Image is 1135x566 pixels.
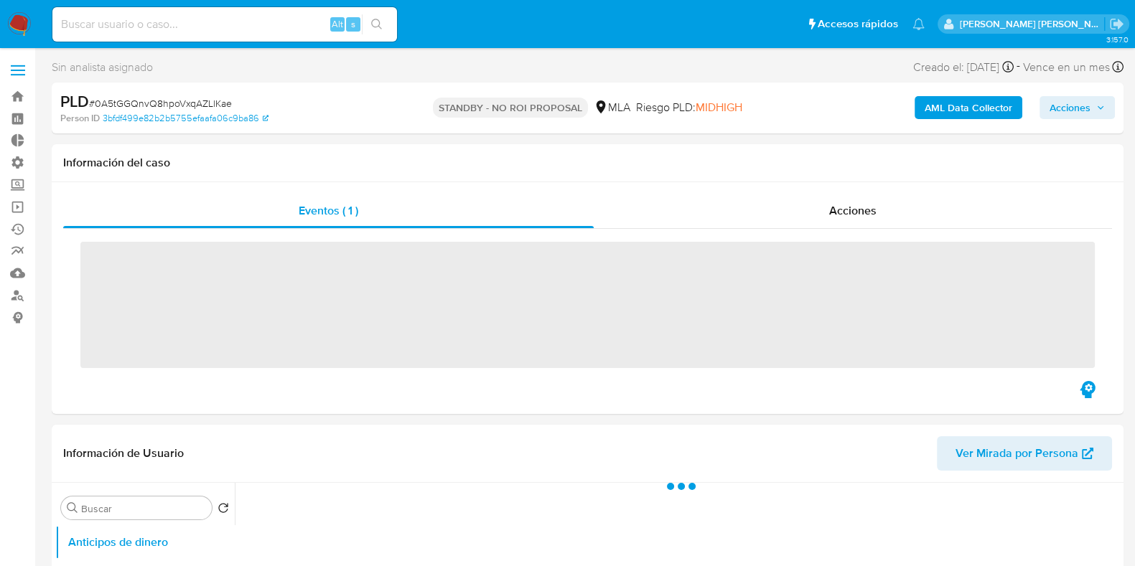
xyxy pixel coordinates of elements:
button: Volver al orden por defecto [218,502,229,518]
span: Acciones [829,202,877,219]
p: federico.pizzingrilli@mercadolibre.com [960,17,1105,31]
button: Acciones [1040,96,1115,119]
a: Salir [1109,16,1124,32]
span: # 0A5tGGQnvQ8hpoVxqAZLlKae [89,96,232,110]
input: Buscar [81,502,206,515]
b: AML Data Collector [925,96,1012,119]
div: Creado el: [DATE] [913,57,1014,77]
button: AML Data Collector [915,96,1022,119]
button: Ver Mirada por Persona [937,436,1112,471]
span: ‌ [80,242,1095,368]
h1: Información del caso [63,156,1112,170]
span: Acciones [1050,96,1090,119]
span: Accesos rápidos [818,16,898,32]
span: Ver Mirada por Persona [956,436,1078,471]
button: Anticipos de dinero [55,525,235,560]
span: Vence en un mes [1023,60,1110,75]
button: search-icon [362,14,391,34]
span: MIDHIGH [696,99,742,115]
span: Alt [332,17,343,31]
a: Notificaciones [912,18,925,30]
a: 3bfdf499e82b2b5755efaafa06c9ba86 [103,112,268,125]
span: Riesgo PLD: [636,100,742,115]
span: Eventos ( 1 ) [299,202,358,219]
span: - [1017,57,1020,77]
b: PLD [60,90,89,113]
h1: Información de Usuario [63,446,184,461]
div: MLA [594,100,630,115]
input: Buscar usuario o caso... [52,15,397,34]
p: STANDBY - NO ROI PROPOSAL [433,98,588,118]
span: Sin analista asignado [52,60,153,75]
b: Person ID [60,112,100,125]
button: Buscar [67,502,78,514]
span: s [351,17,355,31]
